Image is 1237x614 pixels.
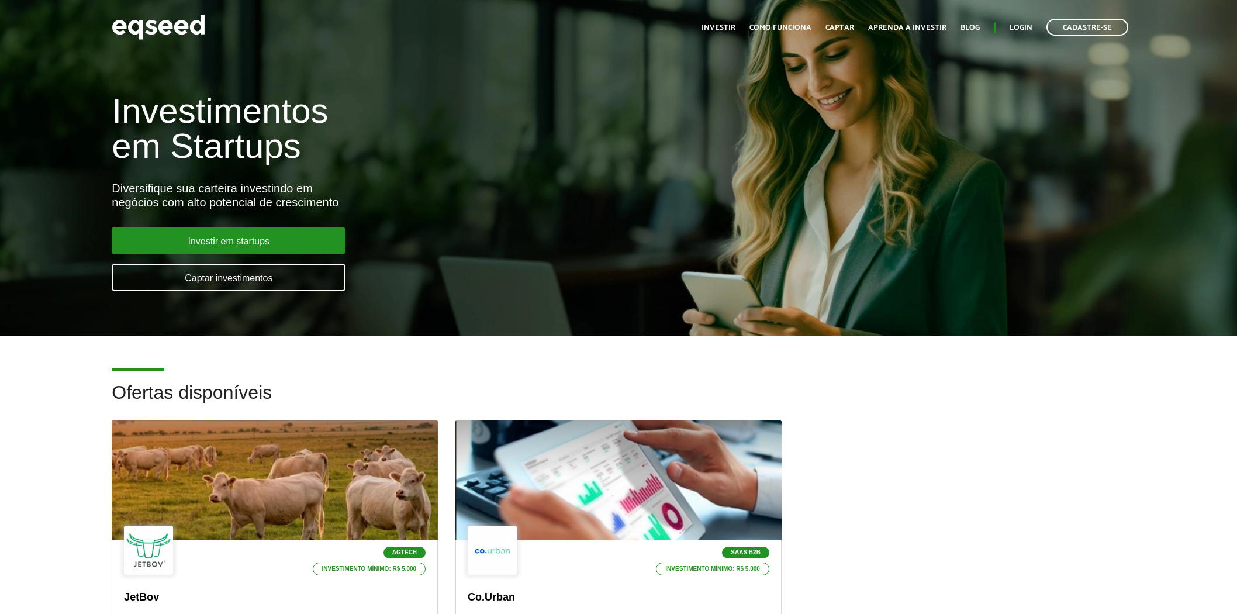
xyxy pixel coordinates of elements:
[112,264,345,291] a: Captar investimentos
[749,24,811,32] a: Como funciona
[722,547,769,558] p: SaaS B2B
[112,94,713,164] h1: Investimentos em Startups
[313,563,426,575] p: Investimento mínimo: R$ 5.000
[825,24,854,32] a: Captar
[112,227,345,254] a: Investir em startups
[383,547,426,558] p: Agtech
[868,24,946,32] a: Aprenda a investir
[1046,19,1128,36] a: Cadastre-se
[112,12,205,43] img: EqSeed
[656,563,769,575] p: Investimento mínimo: R$ 5.000
[702,24,735,32] a: Investir
[112,382,1125,420] h2: Ofertas disponíveis
[1010,24,1032,32] a: Login
[124,591,426,604] p: JetBov
[468,591,769,604] p: Co.Urban
[960,24,980,32] a: Blog
[112,181,713,209] div: Diversifique sua carteira investindo em negócios com alto potencial de crescimento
